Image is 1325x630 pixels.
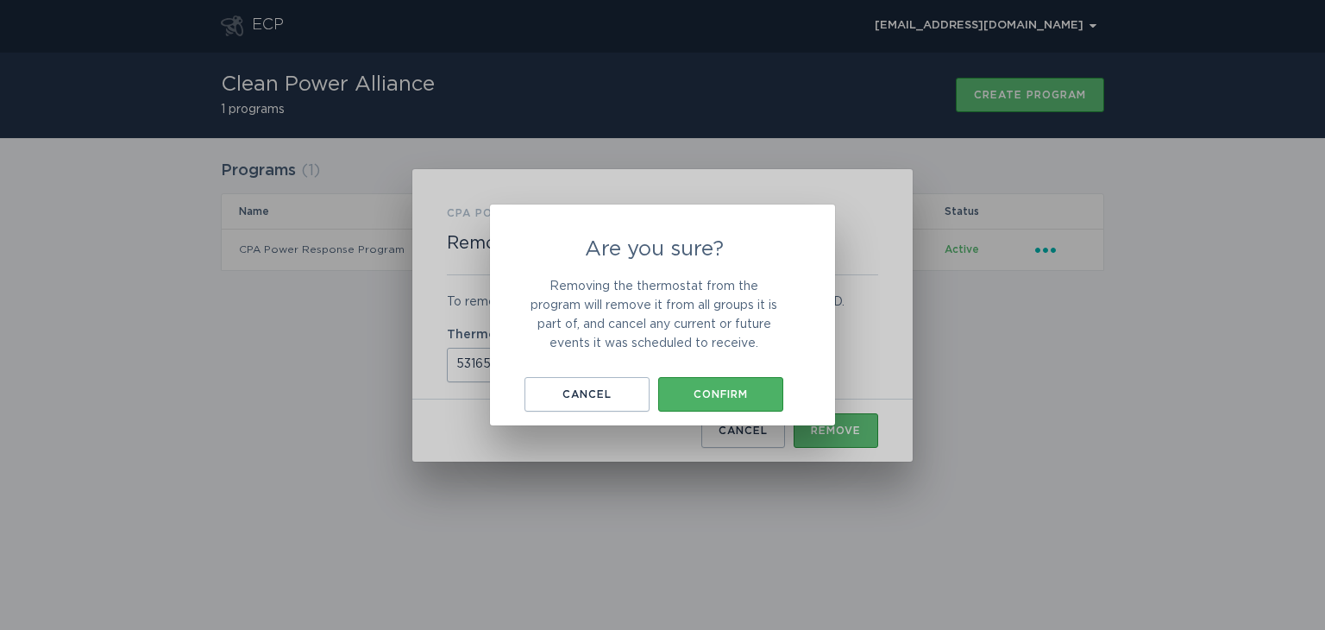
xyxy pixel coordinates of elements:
[524,239,783,260] h2: Are you sure?
[658,377,783,412] button: Confirm
[524,277,783,353] p: Removing the thermostat from the program will remove it from all groups it is part of, and cancel...
[533,389,641,400] div: Cancel
[490,205,835,425] div: Are you sure?
[524,377,650,412] button: Cancel
[667,389,775,400] div: Confirm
